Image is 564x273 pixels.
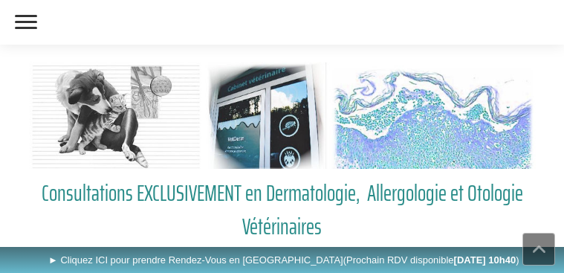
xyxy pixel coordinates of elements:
span: (Prochain RDV disponible ) [343,254,519,266]
span: ► Cliquez ICI pour prendre Rendez-Vous en [GEOGRAPHIC_DATA] [48,254,519,266]
a: Défiler vers le haut [522,233,555,266]
span: Défiler vers le haut [523,234,554,265]
b: [DATE] 10h40 [454,254,516,266]
a: Consultations EXCLUSIVEMENT en Dermatologie, Allergologie et Otologie Vétérinaires [25,176,539,243]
